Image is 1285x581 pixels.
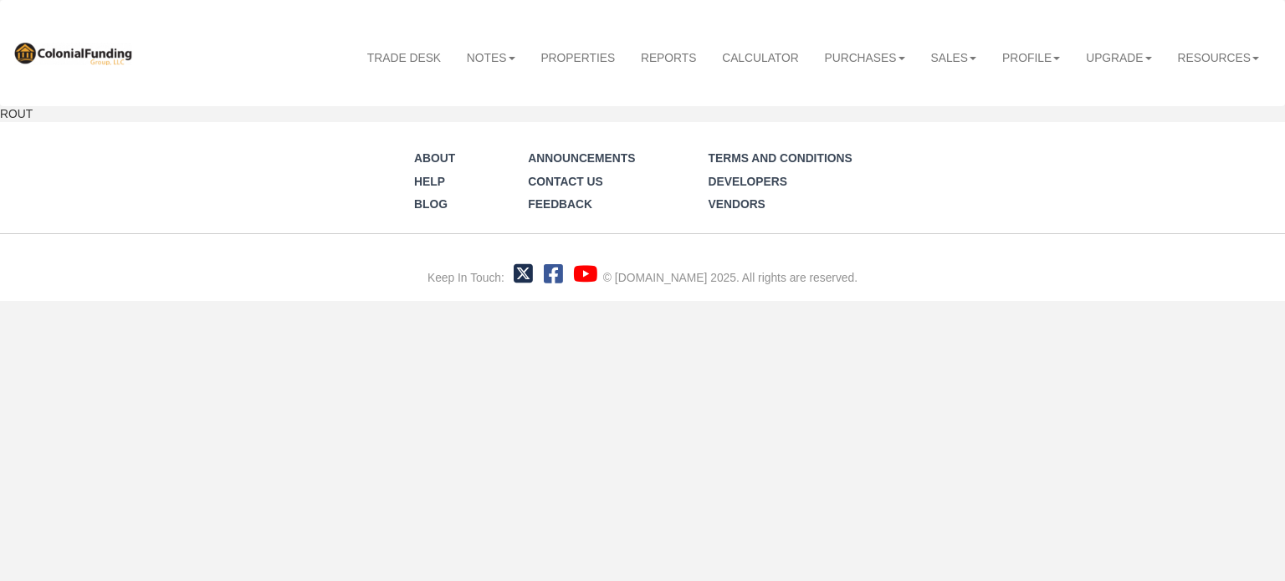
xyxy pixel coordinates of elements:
img: 569736 [13,40,133,65]
a: Terms and Conditions [709,151,852,165]
a: Blog [414,197,448,211]
a: Purchases [811,36,918,79]
a: Help [414,175,445,188]
a: Profile [990,36,1073,79]
a: Upgrade [1073,36,1165,79]
a: Contact Us [528,175,603,188]
a: Properties [528,36,628,79]
a: Resources [1165,36,1272,79]
div: © [DOMAIN_NAME] 2025. All rights are reserved. [603,270,858,287]
a: Announcements [528,151,635,165]
a: Developers [709,175,787,188]
div: Keep In Touch: [427,270,504,287]
a: About [414,151,455,165]
a: Notes [453,36,528,79]
a: Reports [628,36,709,79]
a: Calculator [709,36,811,79]
a: Vendors [709,197,765,211]
a: Sales [918,36,990,79]
a: Feedback [528,197,592,211]
a: Trade Desk [354,36,453,79]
